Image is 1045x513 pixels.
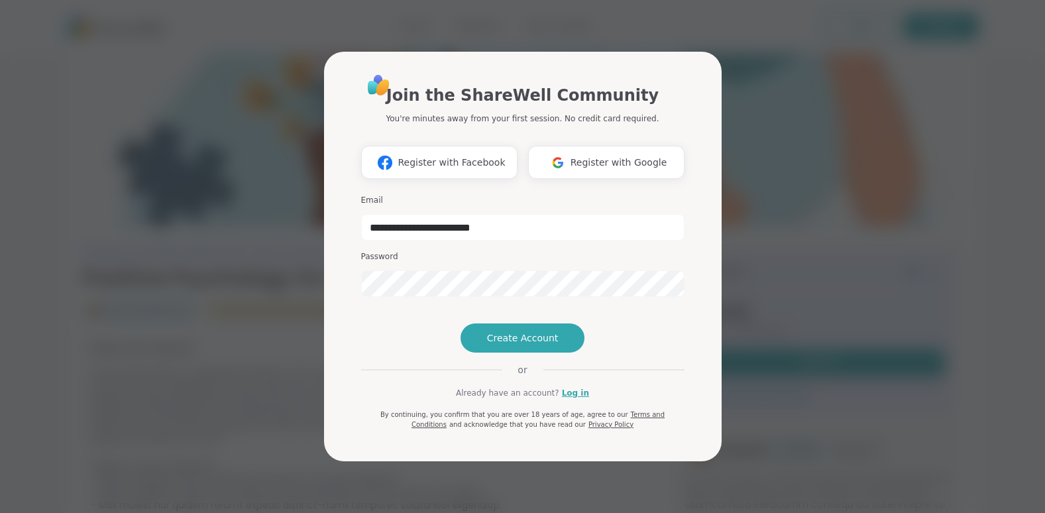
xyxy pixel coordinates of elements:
button: Create Account [461,323,585,353]
a: Terms and Conditions [412,411,665,428]
p: You're minutes away from your first session. No credit card required. [386,113,659,125]
img: ShareWell Logo [364,70,394,100]
span: Register with Google [571,156,667,170]
h3: Email [361,195,685,206]
span: Register with Facebook [398,156,505,170]
img: ShareWell Logomark [545,150,571,175]
img: ShareWell Logomark [372,150,398,175]
a: Privacy Policy [588,421,633,428]
h3: Password [361,251,685,262]
button: Register with Google [528,146,685,179]
h1: Join the ShareWell Community [386,84,659,107]
button: Register with Facebook [361,146,518,179]
span: and acknowledge that you have read our [449,421,586,428]
span: Already have an account? [456,387,559,399]
span: By continuing, you confirm that you are over 18 years of age, agree to our [380,411,628,418]
span: or [502,363,543,376]
a: Log in [562,387,589,399]
span: Create Account [487,331,559,345]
